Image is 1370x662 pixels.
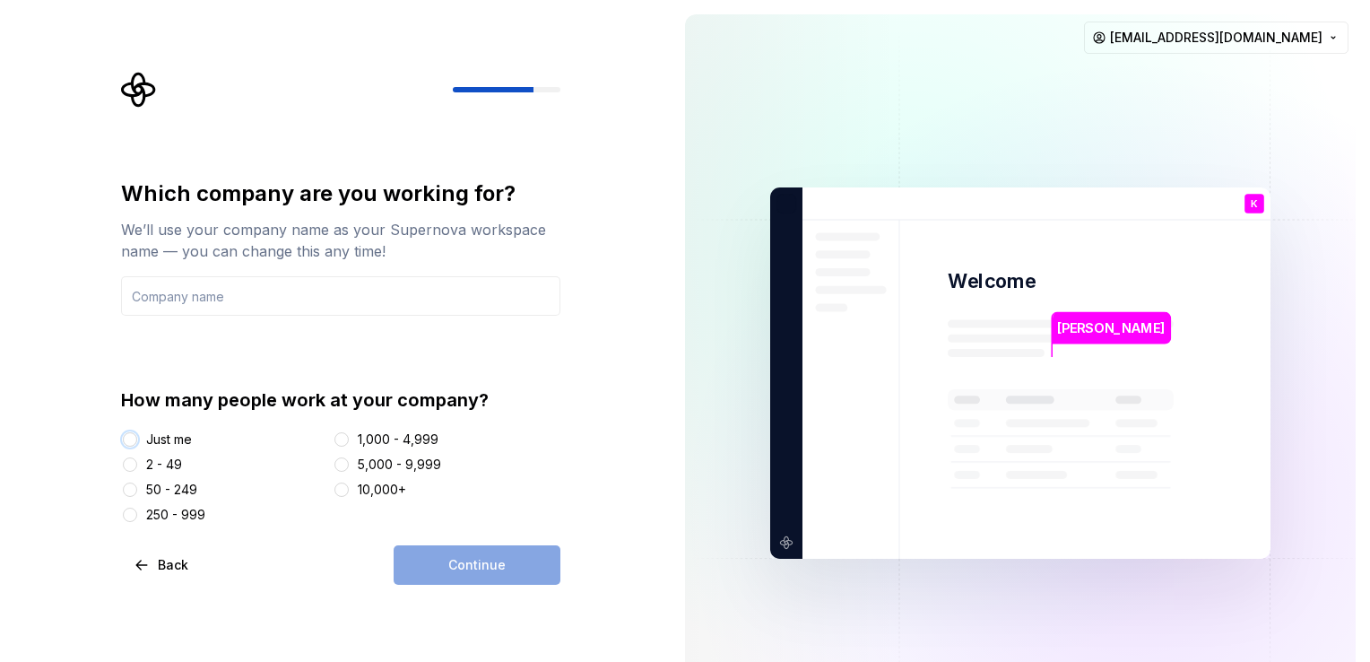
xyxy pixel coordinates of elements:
[1251,199,1258,209] p: K
[121,545,204,585] button: Back
[146,481,197,499] div: 50 - 249
[146,456,182,474] div: 2 - 49
[948,268,1036,294] p: Welcome
[358,431,438,449] div: 1,000 - 4,999
[1110,29,1322,47] span: [EMAIL_ADDRESS][DOMAIN_NAME]
[1084,22,1348,54] button: [EMAIL_ADDRESS][DOMAIN_NAME]
[121,276,560,316] input: Company name
[121,72,157,108] svg: Supernova Logo
[158,556,188,574] span: Back
[146,506,205,524] div: 250 - 999
[1057,318,1165,338] p: [PERSON_NAME]
[121,219,560,262] div: We’ll use your company name as your Supernova workspace name — you can change this any time!
[146,431,192,449] div: Just me
[121,179,560,208] div: Which company are you working for?
[358,456,441,474] div: 5,000 - 9,999
[358,481,406,499] div: 10,000+
[121,388,560,413] div: How many people work at your company?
